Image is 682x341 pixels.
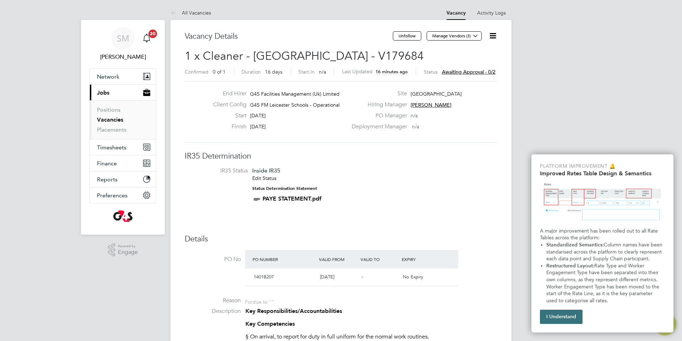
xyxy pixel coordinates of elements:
[117,34,129,43] span: SM
[252,167,280,174] span: Inside IR35
[185,234,497,244] h3: Details
[192,167,248,175] label: IR35 Status
[540,170,665,177] h2: Improved Rates Table Design & Semantics
[245,320,295,327] strong: Key Competencies
[90,27,156,61] a: Go to account details
[81,20,165,235] nav: Main navigation
[185,69,209,75] label: Confirmed
[393,31,421,41] button: Unfollow
[540,228,665,241] p: A major improvement has been rolled out to all Rate Tables across the platform:
[185,151,497,161] h3: IR35 Determination
[207,112,247,119] label: Start
[540,180,665,225] img: Updated Rates Table Design & Semantics
[254,274,274,280] span: 1401B207
[265,69,282,75] span: 16 days
[298,69,315,75] label: Start In
[347,112,407,119] label: PO Manager
[97,116,123,123] a: Vacancies
[252,186,317,191] strong: Status Determination Statement
[320,274,334,280] span: [DATE]
[207,90,247,97] label: End Hirer
[251,253,317,266] div: PO Number
[213,69,226,75] span: 0 of 1
[347,123,407,130] label: Deployment Manager
[442,69,496,75] span: Awaiting approval - 0/2
[403,274,423,280] span: No Expiry
[113,211,132,222] img: g4s-logo-retina.png
[207,101,247,108] label: Client Config
[118,243,138,249] span: Powered by
[546,263,661,304] span: Rate Type and Worker Engagement Type have been separated into their own columns, as they represen...
[97,89,109,96] span: Jobs
[412,123,419,130] span: n/a
[97,126,126,133] a: Placements
[359,253,400,266] div: Valid To
[375,69,408,75] span: 16 minutes ago
[185,256,241,263] label: PO No
[546,242,664,262] span: Column names have been standarised across the platform to clearly represent each data point and S...
[250,112,266,119] span: [DATE]
[319,69,326,75] span: n/a
[97,176,118,183] span: Reports
[245,333,497,341] p: § On arrival, to report for duty in full uniform for the normal work routines.
[252,175,276,181] a: Edit Status
[170,10,211,16] a: All Vacancies
[97,160,117,167] span: Finance
[400,253,442,266] div: Expiry
[118,249,138,255] span: Engage
[250,102,340,108] span: G4S FM Leicester Schools - Operational
[97,192,128,199] span: Preferences
[262,195,321,202] a: PAYE STATEMENT.pdf
[185,308,241,315] label: Description
[342,68,373,75] label: Last Updated
[245,308,342,314] strong: Key Responsibilities/Accountabilities
[250,123,266,130] span: [DATE]
[531,154,673,332] div: Improved Rate Table Semantics
[97,106,120,113] a: Positions
[411,102,451,108] span: [PERSON_NAME]
[540,163,665,170] p: Platform Improvement 🔔
[250,91,340,97] span: G4S Facilities Management (Uk) Limited
[446,10,466,16] a: Vacancy
[90,53,156,61] span: Simon Moxley
[185,297,241,304] label: Reason
[411,91,462,97] span: [GEOGRAPHIC_DATA]
[427,31,482,41] button: Manage Vendors (3)
[97,144,126,151] span: Timesheets
[540,310,583,324] button: I Understand
[90,211,156,222] a: Go to home page
[207,123,247,130] label: Finish
[347,90,407,97] label: Site
[424,69,438,75] label: Status
[245,297,274,305] div: For due to ""
[546,242,604,248] strong: Standardized Semantics:
[317,253,359,266] div: Valid From
[347,101,407,108] label: Hiring Manager
[362,274,363,280] span: -
[185,31,393,42] h3: Vacancy Details
[242,69,261,75] label: Duration
[97,73,119,80] span: Network
[185,49,424,63] span: 1 x Cleaner - [GEOGRAPHIC_DATA] - V179684
[477,10,506,16] a: Activity Logs
[546,263,594,269] strong: Restructured Layout:
[148,30,157,38] span: 20
[411,112,418,119] span: n/a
